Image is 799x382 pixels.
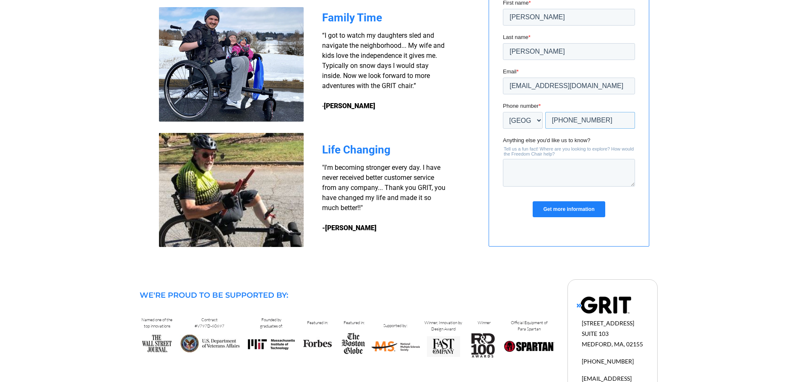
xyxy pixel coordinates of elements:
[322,224,377,232] strong: -[PERSON_NAME]
[307,320,328,325] span: Featured in:
[322,11,382,24] span: Family Time
[344,320,364,325] span: Featured in:
[140,291,288,300] span: WE'RE PROUD TO BE SUPPORTED BY:
[424,320,462,332] span: Winner, Innovation by Design Award
[383,323,407,328] span: Supported by:
[478,320,491,325] span: Winner
[582,358,634,365] span: [PHONE_NUMBER]
[322,31,445,110] span: “I got to watch my daughters sled and navigate the neighborhood... My wife and kids love the inde...
[582,320,634,327] span: [STREET_ADDRESS]
[322,143,390,156] span: Life Changing
[141,317,172,329] span: Named one of the top innovations
[511,320,547,332] span: Official Equipment of Para Spartan
[324,102,375,110] strong: [PERSON_NAME]
[260,317,283,329] span: Founded by graduates of:
[582,340,643,348] span: MEDFORD, MA, 02155
[582,330,609,337] span: SUITE 103
[195,317,224,329] span: Contract #V797D-60697
[322,164,445,212] span: "I'm becoming stronger every day. I have never received better customer service from any company....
